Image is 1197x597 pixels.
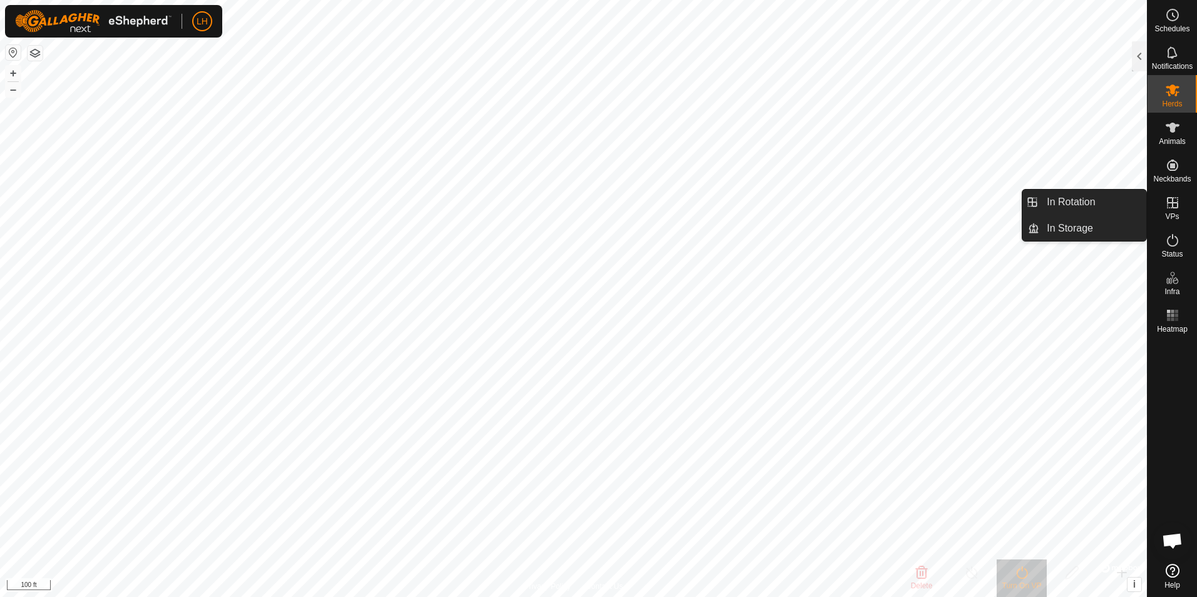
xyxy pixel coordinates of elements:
[586,581,623,592] a: Contact Us
[1157,325,1188,333] span: Heatmap
[1022,190,1146,215] li: In Rotation
[1154,522,1191,559] div: Open chat
[1133,579,1136,589] span: i
[6,45,21,60] button: Reset Map
[524,581,571,592] a: Privacy Policy
[1047,221,1093,236] span: In Storage
[1039,216,1146,241] a: In Storage
[1161,250,1183,258] span: Status
[6,66,21,81] button: +
[1148,559,1197,594] a: Help
[1154,25,1189,33] span: Schedules
[1128,578,1141,591] button: i
[1159,138,1186,145] span: Animals
[1162,100,1182,108] span: Herds
[6,82,21,97] button: –
[1164,581,1180,589] span: Help
[1153,175,1191,183] span: Neckbands
[1165,213,1179,220] span: VPs
[1047,195,1095,210] span: In Rotation
[197,15,208,28] span: LH
[15,10,172,33] img: Gallagher Logo
[1152,63,1193,70] span: Notifications
[1164,288,1179,295] span: Infra
[28,46,43,61] button: Map Layers
[1039,190,1146,215] a: In Rotation
[1022,216,1146,241] li: In Storage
